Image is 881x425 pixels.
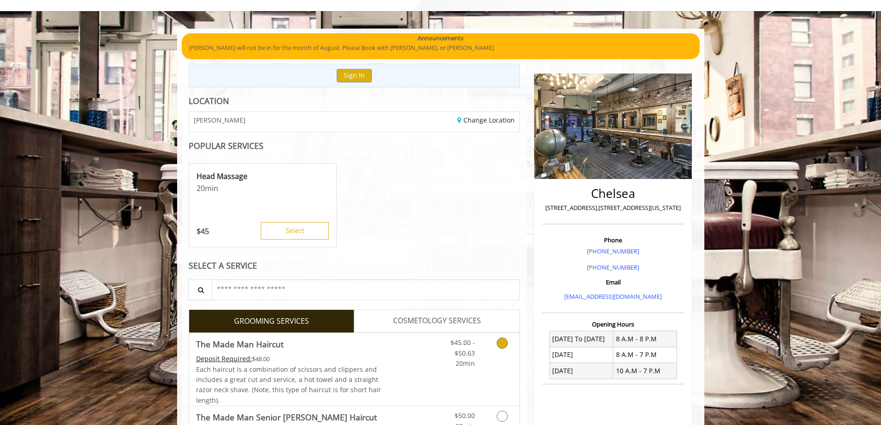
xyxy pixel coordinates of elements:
[197,183,329,193] p: 20
[337,69,372,82] button: Sign In
[189,140,264,151] b: POPULAR SERVICES
[188,279,212,300] button: Service Search
[613,331,677,347] td: 8 A.M - 8 P.M
[549,331,613,347] td: [DATE] To [DATE]
[544,237,682,243] h3: Phone
[542,321,684,327] h3: Opening Hours
[196,354,382,364] div: $48.00
[261,222,329,240] button: Select
[189,261,520,270] div: SELECT A SERVICE
[587,247,639,255] a: [PHONE_NUMBER]
[456,359,475,368] span: 20min
[544,203,682,213] p: [STREET_ADDRESS],[STREET_ADDRESS][US_STATE]
[196,354,252,363] span: This service needs some Advance to be paid before we block your appointment
[196,338,283,351] b: The Made Man Haircut
[587,263,639,271] a: [PHONE_NUMBER]
[613,347,677,363] td: 8 A.M - 7 P.M
[549,363,613,379] td: [DATE]
[393,315,481,327] span: COSMETOLOGY SERVICES
[549,347,613,363] td: [DATE]
[544,279,682,285] h3: Email
[418,33,463,43] b: Announcements
[194,117,246,123] span: [PERSON_NAME]
[450,338,475,357] span: $45.00 - $50.63
[457,116,515,124] a: Change Location
[189,95,229,106] b: LOCATION
[197,171,329,181] p: Head Massage
[196,411,377,424] b: The Made Man Senior [PERSON_NAME] Haircut
[205,183,218,193] span: min
[197,226,201,236] span: $
[455,411,475,420] span: $50.00
[544,187,682,200] h2: Chelsea
[196,365,381,405] span: Each haircut is a combination of scissors and clippers and includes a great cut and service, a ho...
[613,363,677,379] td: 10 A.M - 7 P.M
[234,315,309,327] span: GROOMING SERVICES
[189,43,693,53] p: [PERSON_NAME] will not be in for the month of August. Please Book with [PERSON_NAME], or [PERSON_...
[197,226,209,236] p: 45
[564,292,662,301] a: [EMAIL_ADDRESS][DOMAIN_NAME]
